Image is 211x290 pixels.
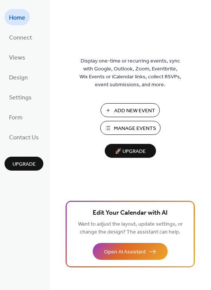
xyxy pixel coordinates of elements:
[93,208,168,218] span: Edit Your Calendar with AI
[5,89,36,105] a: Settings
[9,32,32,44] span: Connect
[9,12,25,24] span: Home
[93,243,168,260] button: Open AI Assistant
[114,107,155,115] span: Add New Event
[109,147,151,157] span: 🚀 Upgrade
[9,92,32,104] span: Settings
[5,157,43,171] button: Upgrade
[104,248,146,256] span: Open AI Assistant
[100,121,161,135] button: Manage Events
[5,129,43,145] a: Contact Us
[9,112,23,124] span: Form
[78,219,183,237] span: Want to adjust the layout, update settings, or change the design? The assistant can help.
[101,103,160,117] button: Add New Event
[105,144,156,158] button: 🚀 Upgrade
[9,52,25,64] span: Views
[114,125,156,133] span: Manage Events
[5,69,32,85] a: Design
[5,109,27,125] a: Form
[9,132,39,143] span: Contact Us
[5,29,37,45] a: Connect
[5,49,30,65] a: Views
[9,72,28,84] span: Design
[5,9,30,25] a: Home
[12,160,36,168] span: Upgrade
[80,57,181,89] span: Display one-time or recurring events, sync with Google, Outlook, Zoom, Eventbrite, Wix Events or ...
